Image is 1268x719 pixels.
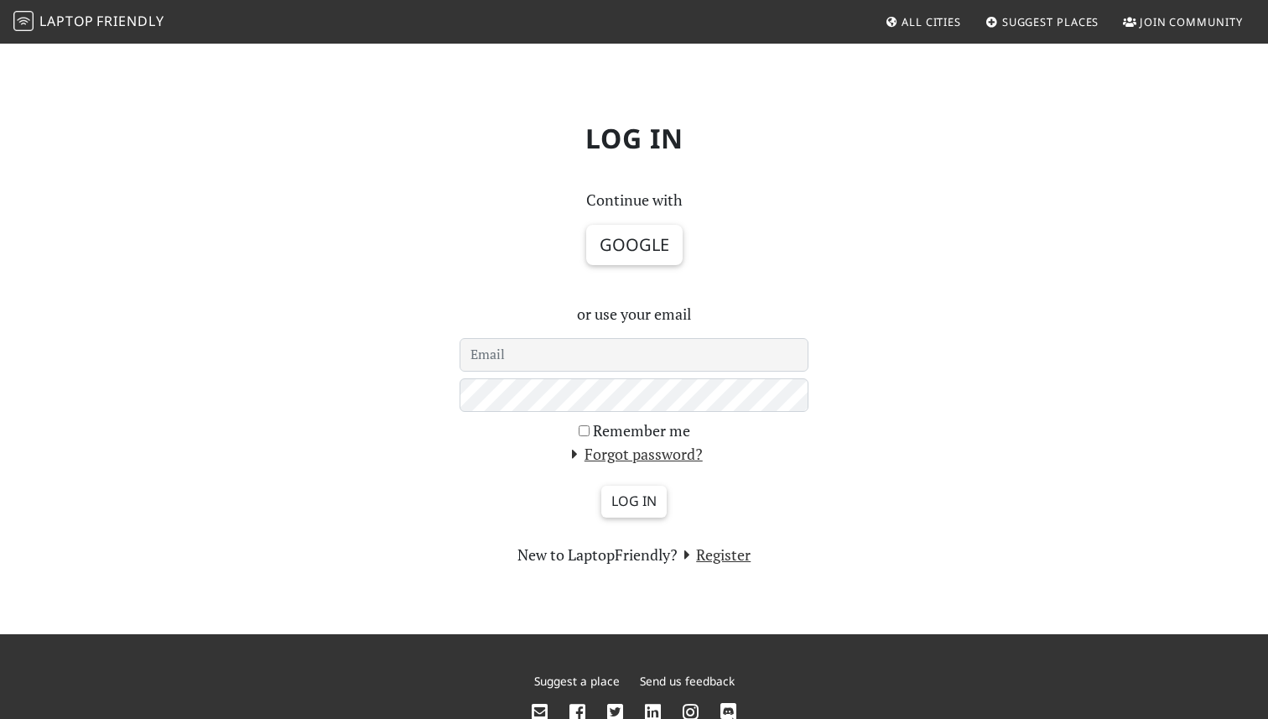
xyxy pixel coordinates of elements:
[678,544,751,565] a: Register
[460,188,808,212] p: Continue with
[13,11,34,31] img: LaptopFriendly
[1116,7,1250,37] a: Join Community
[13,8,164,37] a: LaptopFriendly LaptopFriendly
[1140,14,1243,29] span: Join Community
[460,302,808,326] p: or use your email
[565,444,703,464] a: Forgot password?
[39,12,94,30] span: Laptop
[81,109,1187,168] h1: Log in
[96,12,164,30] span: Friendly
[979,7,1106,37] a: Suggest Places
[1002,14,1099,29] span: Suggest Places
[460,543,808,567] section: New to LaptopFriendly?
[586,225,683,265] button: Google
[601,486,667,518] input: Log in
[878,7,968,37] a: All Cities
[640,673,735,689] a: Send us feedback
[593,419,690,443] label: Remember me
[460,338,808,372] input: Email
[902,14,961,29] span: All Cities
[534,673,620,689] a: Suggest a place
